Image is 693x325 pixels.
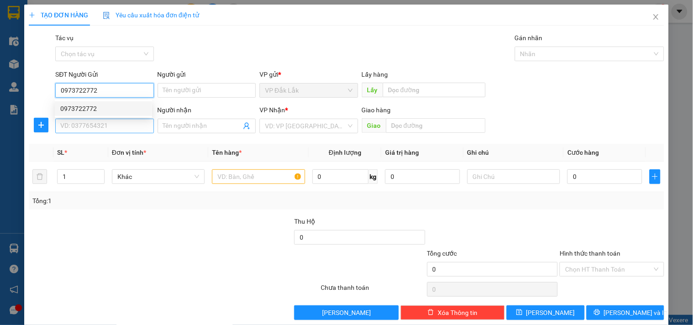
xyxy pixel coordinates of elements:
div: VP Đắk Lắk [8,8,72,30]
span: Xóa Thông tin [438,308,477,318]
span: delete [428,309,434,316]
label: Gán nhãn [515,34,543,42]
div: Người gửi [158,69,256,79]
button: delete [32,169,47,184]
span: Giá trị hàng [385,149,419,156]
span: Giao hàng [362,106,391,114]
div: Người nhận [158,105,256,115]
span: Tổng cước [427,250,457,257]
span: [PERSON_NAME] [322,308,371,318]
button: save[PERSON_NAME] [507,305,584,320]
button: plus [650,169,661,184]
span: Nhận: [78,9,100,18]
input: Dọc đường [386,118,486,133]
span: Khác [117,170,199,183]
div: 0914150142 [78,30,142,42]
div: Tên hàng: 1 THÙNG GIẤY + 1 THÙNG XỐP ( : 1 ) [8,64,142,87]
span: kg [369,169,378,184]
img: icon [103,12,110,19]
span: Thu Hộ [294,218,315,225]
span: Gửi: [8,9,22,18]
label: Tác vụ [55,34,74,42]
div: 0973722772 [55,101,152,116]
span: user-add [243,122,250,130]
span: Lấy hàng [362,71,388,78]
div: Bến xe Miền Đông [78,8,142,30]
span: Lấy [362,83,383,97]
button: plus [34,118,48,132]
span: plus [34,121,48,129]
span: Yêu cầu xuất hóa đơn điện tử [103,11,199,19]
span: Đơn vị tính [112,149,146,156]
div: 0366556215 [8,30,72,42]
button: Close [643,5,669,30]
span: CR : [7,49,21,58]
label: Hình thức thanh toán [560,250,620,257]
span: printer [594,309,600,316]
div: Tổng: 1 [32,196,268,206]
span: Tên hàng [212,149,242,156]
button: deleteXóa Thông tin [401,305,505,320]
span: VP Nhận [259,106,285,114]
span: Giao [362,118,386,133]
div: 120.000 [7,48,73,59]
th: Ghi chú [464,144,564,162]
span: VP Đắk Lắk [265,84,352,97]
span: TẠO ĐƠN HÀNG [29,11,88,19]
div: SĐT Người Gửi [55,69,153,79]
button: printer[PERSON_NAME] và In [587,305,664,320]
input: VD: Bàn, Ghế [212,169,305,184]
div: 0973722772 [60,104,147,114]
input: 0 [385,169,460,184]
div: VP gửi [259,69,358,79]
div: Chưa thanh toán [320,283,426,299]
span: close [652,13,660,21]
span: Cước hàng [567,149,599,156]
span: save [516,309,523,316]
span: SL [57,149,64,156]
button: [PERSON_NAME] [294,305,398,320]
input: Ghi Chú [467,169,560,184]
span: [PERSON_NAME] và In [604,308,668,318]
span: [PERSON_NAME] [526,308,575,318]
span: plus [650,173,660,180]
input: Dọc đường [383,83,486,97]
span: plus [29,12,35,18]
span: Định lượng [329,149,361,156]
